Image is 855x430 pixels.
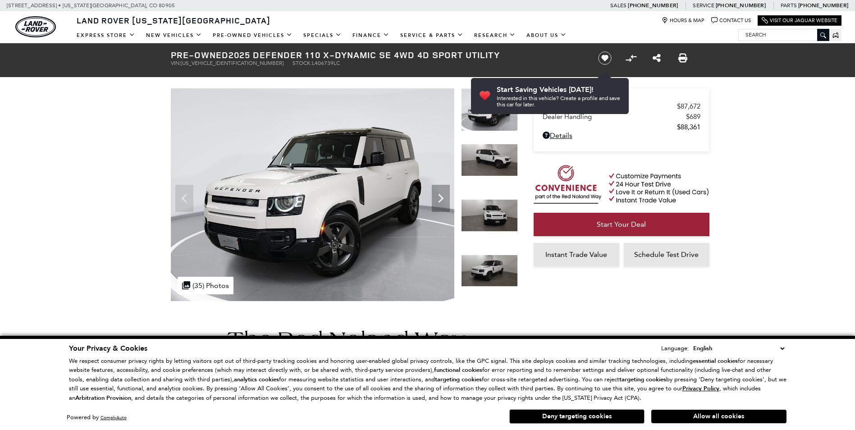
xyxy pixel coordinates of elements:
[691,343,786,353] select: Language Select
[15,16,56,37] a: land-rover
[595,51,615,65] button: Save vehicle
[461,199,518,232] img: Used 2025 Fuji White Land Rover X-Dynamic SE image 3
[71,27,141,43] a: EXPRESS STORE
[597,220,646,229] span: Start Your Deal
[716,2,766,9] a: [PHONE_NUMBER]
[171,49,229,61] strong: Pre-Owned
[534,243,619,266] a: Instant Trade Value
[543,131,700,140] a: Details
[682,384,719,393] u: Privacy Policy
[521,27,572,43] a: About Us
[781,2,797,9] span: Parts
[634,250,699,259] span: Schedule Test Drive
[69,357,786,403] p: We respect consumer privacy rights by letting visitors opt out of third-party tracking cookies an...
[178,277,233,294] div: (35) Photos
[534,213,709,236] a: Start Your Deal
[662,17,704,24] a: Hours & Map
[543,123,700,131] a: $88,361
[682,385,719,392] a: Privacy Policy
[434,366,482,374] strong: functional cookies
[543,102,700,110] a: Retailer Selling Price $87,672
[619,375,666,384] strong: targeting cookies
[677,102,700,110] span: $87,672
[234,375,279,384] strong: analytics cookies
[15,16,56,37] img: Land Rover
[693,2,714,9] span: Service
[798,2,848,9] a: [PHONE_NUMBER]
[739,29,829,40] input: Search
[545,250,607,259] span: Instant Trade Value
[693,357,738,365] strong: essential cookies
[75,394,131,402] strong: Arbitration Provision
[543,113,700,121] a: Dealer Handling $689
[653,53,661,64] a: Share this Pre-Owned 2025 Defender 110 X-Dynamic SE 4WD 4D Sport Utility
[461,144,518,176] img: Used 2025 Fuji White Land Rover X-Dynamic SE image 2
[67,415,127,421] div: Powered by
[293,60,312,66] span: Stock:
[628,2,678,9] a: [PHONE_NUMBER]
[171,50,583,60] h1: 2025 Defender 110 X-Dynamic SE 4WD 4D Sport Utility
[624,51,638,65] button: Compare vehicle
[7,2,175,9] a: [STREET_ADDRESS] • [US_STATE][GEOGRAPHIC_DATA], CO 80905
[677,123,700,131] span: $88,361
[101,415,127,421] a: ComplyAuto
[686,113,700,121] span: $689
[181,60,283,66] span: [US_VEHICLE_IDENTIFICATION_NUMBER]
[461,255,518,287] img: Used 2025 Fuji White Land Rover X-Dynamic SE image 4
[435,375,482,384] strong: targeting cookies
[661,345,689,351] div: Language:
[395,27,469,43] a: Service & Parts
[509,409,645,424] button: Deny targeting cookies
[610,2,626,9] span: Sales
[678,53,687,64] a: Print this Pre-Owned 2025 Defender 110 X-Dynamic SE 4WD 4D Sport Utility
[624,243,709,266] a: Schedule Test Drive
[77,15,270,26] span: Land Rover [US_STATE][GEOGRAPHIC_DATA]
[762,17,837,24] a: Visit Our Jaguar Website
[171,60,181,66] span: VIN:
[171,88,454,301] img: Used 2025 Fuji White Land Rover X-Dynamic SE image 1
[469,27,521,43] a: Research
[543,113,686,121] span: Dealer Handling
[69,343,147,353] span: Your Privacy & Cookies
[543,102,677,110] span: Retailer Selling Price
[141,27,207,43] a: New Vehicles
[432,185,450,212] div: Next
[71,27,572,43] nav: Main Navigation
[71,15,276,26] a: Land Rover [US_STATE][GEOGRAPHIC_DATA]
[312,60,340,66] span: L406739LC
[298,27,347,43] a: Specials
[461,88,518,131] img: Used 2025 Fuji White Land Rover X-Dynamic SE image 1
[347,27,395,43] a: Finance
[711,17,751,24] a: Contact Us
[651,410,786,423] button: Allow all cookies
[207,27,298,43] a: Pre-Owned Vehicles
